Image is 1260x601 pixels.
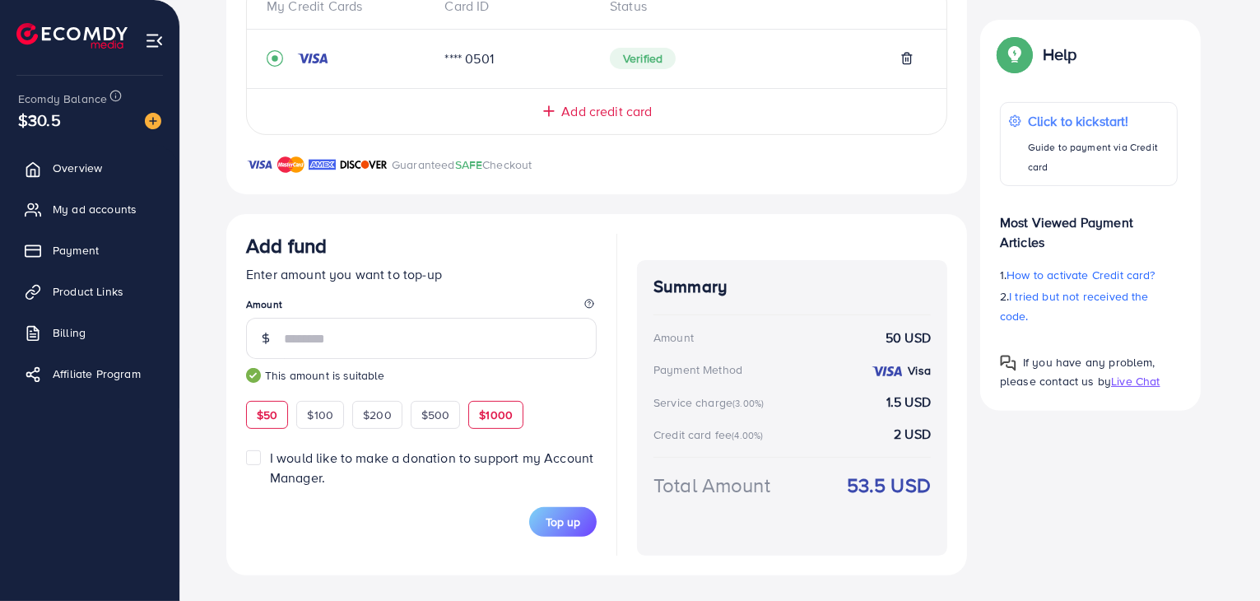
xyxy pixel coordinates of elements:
[886,328,931,347] strong: 50 USD
[392,155,532,175] p: Guaranteed Checkout
[270,449,593,486] span: I would like to make a donation to support my Account Manager.
[145,113,161,129] img: image
[12,316,167,349] a: Billing
[1000,40,1030,69] img: Popup guide
[653,426,769,443] div: Credit card fee
[1043,44,1077,64] p: Help
[561,102,652,121] span: Add credit card
[847,471,931,500] strong: 53.5 USD
[421,407,450,423] span: $500
[886,393,931,412] strong: 1.5 USD
[1000,355,1016,371] img: Popup guide
[894,425,931,444] strong: 2 USD
[12,234,167,267] a: Payment
[53,201,137,217] span: My ad accounts
[1190,527,1248,589] iframe: Chat
[257,407,277,423] span: $50
[1028,111,1169,131] p: Click to kickstart!
[12,151,167,184] a: Overview
[246,264,597,284] p: Enter amount you want to top-up
[246,155,273,175] img: brand
[12,357,167,390] a: Affiliate Program
[246,297,597,318] legend: Amount
[296,52,329,65] img: credit
[455,156,483,173] span: SAFE
[53,160,102,176] span: Overview
[610,48,676,69] span: Verified
[145,31,164,50] img: menu
[1000,265,1178,285] p: 1.
[16,23,128,49] img: logo
[12,275,167,308] a: Product Links
[732,397,764,410] small: (3.00%)
[309,155,336,175] img: brand
[307,407,333,423] span: $100
[529,507,597,537] button: Top up
[1007,267,1155,283] span: How to activate Credit card?
[653,394,769,411] div: Service charge
[246,234,327,258] h3: Add fund
[479,407,513,423] span: $1000
[653,361,742,378] div: Payment Method
[653,329,694,346] div: Amount
[18,91,107,107] span: Ecomdy Balance
[53,283,123,300] span: Product Links
[267,50,283,67] svg: record circle
[53,242,99,259] span: Payment
[363,407,392,423] span: $200
[1000,288,1149,324] span: I tried but not received the code.
[732,429,763,442] small: (4.00%)
[653,277,931,297] h4: Summary
[1000,354,1155,389] span: If you have any problem, please contact us by
[1000,287,1178,326] p: 2.
[340,155,388,175] img: brand
[653,471,770,500] div: Total Amount
[246,368,261,383] img: guide
[871,365,904,378] img: credit
[246,367,597,384] small: This amount is suitable
[1028,137,1169,177] p: Guide to payment via Credit card
[18,108,61,132] span: $30.5
[1000,199,1178,252] p: Most Viewed Payment Articles
[1111,373,1160,389] span: Live Chat
[53,366,141,382] span: Affiliate Program
[908,362,931,379] strong: Visa
[546,514,580,530] span: Top up
[12,193,167,226] a: My ad accounts
[53,324,86,341] span: Billing
[277,155,305,175] img: brand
